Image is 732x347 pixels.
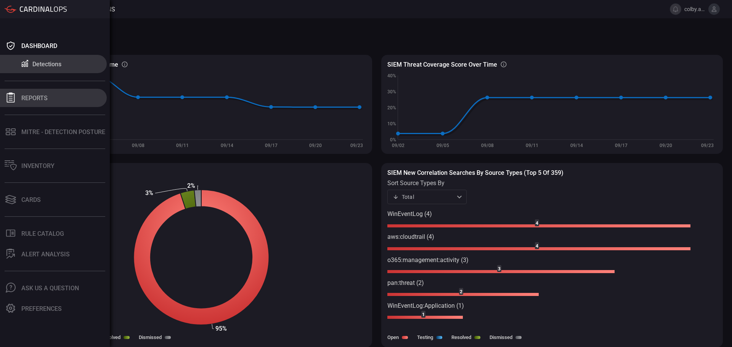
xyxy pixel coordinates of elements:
[21,162,55,170] div: Inventory
[21,42,57,50] div: Dashboard
[387,210,432,217] text: WinEventLog (4)
[392,143,405,148] text: 09/02
[187,182,195,189] text: 2%
[437,143,449,148] text: 09/05
[387,334,399,340] label: Open
[21,196,41,203] div: Cards
[570,143,583,148] text: 09/14
[32,61,61,68] div: Detections
[387,61,497,68] h3: SIEM Threat coverage score over time
[387,105,396,110] text: 20%
[393,193,454,201] div: Total
[387,256,469,264] text: o365:management:activity (3)
[145,189,153,197] text: 3%
[101,334,120,340] label: Resolved
[21,128,105,136] div: MITRE - Detection Posture
[615,143,628,148] text: 09/17
[387,279,424,286] text: pan:threat (2)
[139,334,162,340] label: Dismissed
[536,221,538,226] text: 4
[21,285,79,292] div: Ask Us A Question
[387,169,717,176] h3: SIEM New correlation searches by source types (Top 5 of 359)
[490,334,512,340] label: Dismissed
[684,6,705,12] span: colby.austin
[451,334,471,340] label: Resolved
[417,334,433,340] label: Testing
[660,143,672,148] text: 09/20
[422,312,425,317] text: 1
[21,94,48,102] div: Reports
[387,89,396,94] text: 30%
[460,289,462,294] text: 2
[526,143,538,148] text: 09/11
[265,143,278,148] text: 09/17
[21,251,70,258] div: ALERT ANALYSIS
[215,325,227,332] text: 95%
[387,73,396,78] text: 40%
[390,137,396,142] text: 0%
[21,230,64,237] div: Rule Catalog
[387,302,464,309] text: WinEventLog:Application (1)
[309,143,322,148] text: 09/20
[701,143,714,148] text: 09/23
[387,121,396,126] text: 10%
[221,143,233,148] text: 09/14
[132,143,144,148] text: 09/08
[21,305,62,312] div: Preferences
[387,233,434,240] text: aws:cloudtrail (4)
[498,266,501,272] text: 3
[536,243,538,249] text: 4
[481,143,494,148] text: 09/08
[387,179,467,187] label: sort source types by
[350,143,363,148] text: 09/23
[176,143,189,148] text: 09/11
